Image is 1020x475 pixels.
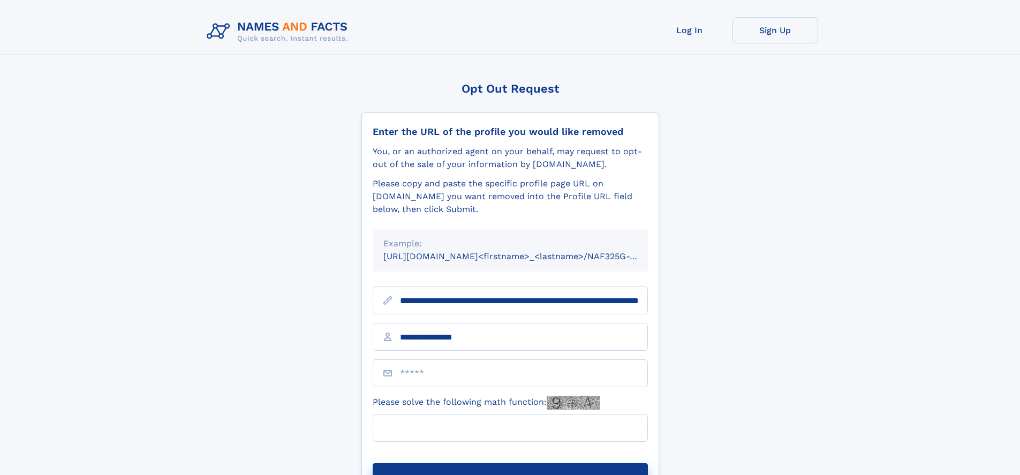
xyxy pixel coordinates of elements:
a: Log In [647,17,732,43]
div: Opt Out Request [361,82,659,95]
small: [URL][DOMAIN_NAME]<firstname>_<lastname>/NAF325G-xxxxxxxx [383,251,668,261]
div: Enter the URL of the profile you would like removed [373,126,648,138]
a: Sign Up [732,17,818,43]
label: Please solve the following math function: [373,396,600,410]
img: Logo Names and Facts [202,17,357,46]
div: You, or an authorized agent on your behalf, may request to opt-out of the sale of your informatio... [373,145,648,171]
div: Example: [383,237,637,250]
div: Please copy and paste the specific profile page URL on [DOMAIN_NAME] you want removed into the Pr... [373,177,648,216]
